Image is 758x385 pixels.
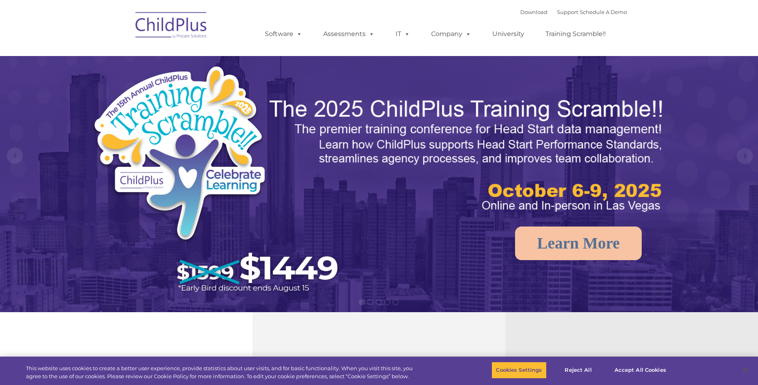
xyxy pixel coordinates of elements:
a: Support [557,9,578,15]
button: Reject All [553,362,603,379]
font: | [520,9,627,15]
button: Accept All Cookies [610,362,670,379]
a: Schedule A Demo [580,9,627,15]
a: Training Scramble!! [537,26,614,42]
a: Company [423,26,479,42]
a: Download [520,9,547,15]
a: IT [388,26,418,42]
div: This website uses cookies to create a better user experience, provide statistics about user visit... [26,365,417,380]
button: Cookies Settings [491,362,546,379]
a: Software [257,26,310,42]
a: University [484,26,532,42]
span: Phone number [111,86,145,92]
a: Assessments [315,26,382,42]
a: Learn More [515,227,642,260]
img: ChildPlus by Procare Solutions [131,6,211,46]
span: Last name [111,53,135,59]
button: Close [736,361,754,379]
